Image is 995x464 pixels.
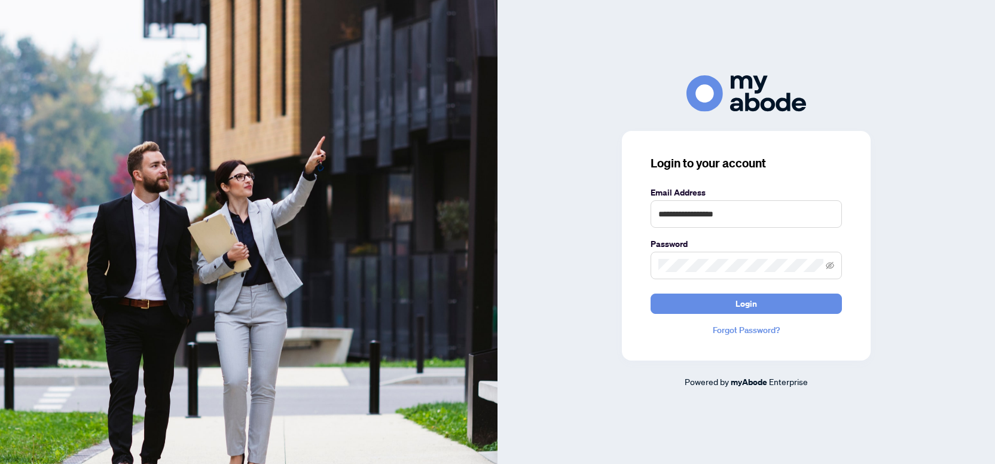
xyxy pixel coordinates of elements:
a: myAbode [731,376,767,389]
span: eye-invisible [826,261,834,270]
img: ma-logo [686,75,806,112]
button: Login [651,294,842,314]
h3: Login to your account [651,155,842,172]
span: Login [735,294,757,313]
span: Enterprise [769,376,808,387]
label: Email Address [651,186,842,199]
span: Powered by [685,376,729,387]
a: Forgot Password? [651,323,842,337]
label: Password [651,237,842,251]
